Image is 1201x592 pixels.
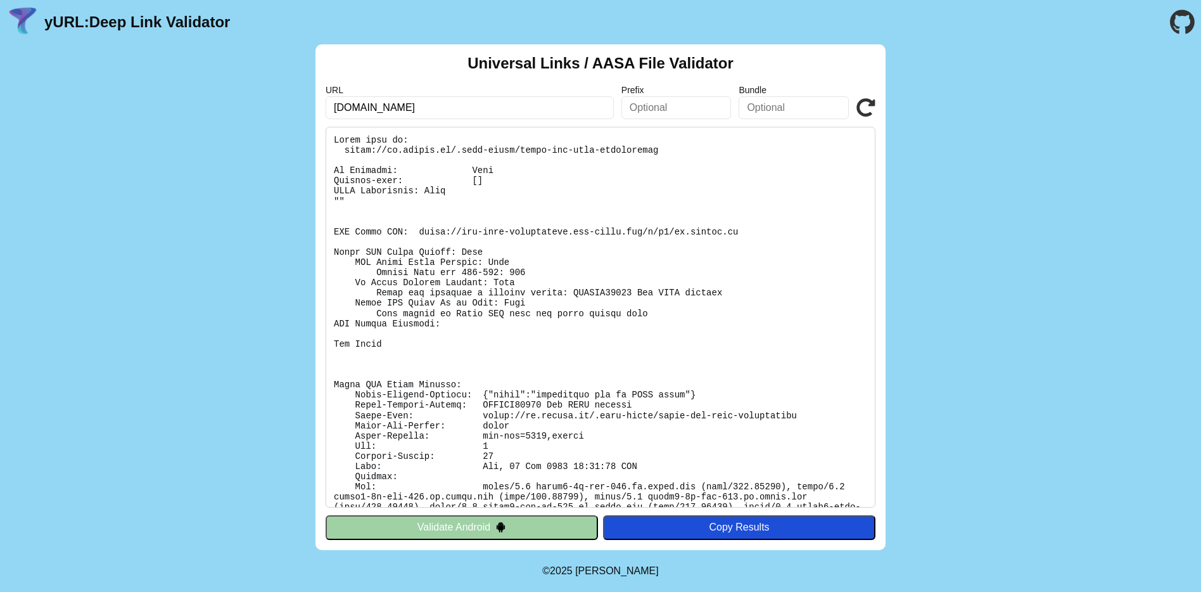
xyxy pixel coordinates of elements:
[603,515,875,539] button: Copy Results
[609,522,869,533] div: Copy Results
[739,85,849,95] label: Bundle
[550,565,573,576] span: 2025
[467,55,734,72] h2: Universal Links / AASA File Validator
[6,6,39,39] img: yURL Logo
[326,127,875,508] pre: Lorem ipsu do: sitam://co.adipis.el/.sedd-eiusm/tempo-inc-utla-etdoloremag Al Enimadmi: Veni Quis...
[621,96,732,119] input: Optional
[621,85,732,95] label: Prefix
[326,85,614,95] label: URL
[495,522,506,532] img: droidIcon.svg
[326,96,614,119] input: Required
[542,550,658,592] footer: ©
[326,515,598,539] button: Validate Android
[739,96,849,119] input: Optional
[44,13,230,31] a: yURL:Deep Link Validator
[575,565,659,576] a: Michael Ibragimchayev's Personal Site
